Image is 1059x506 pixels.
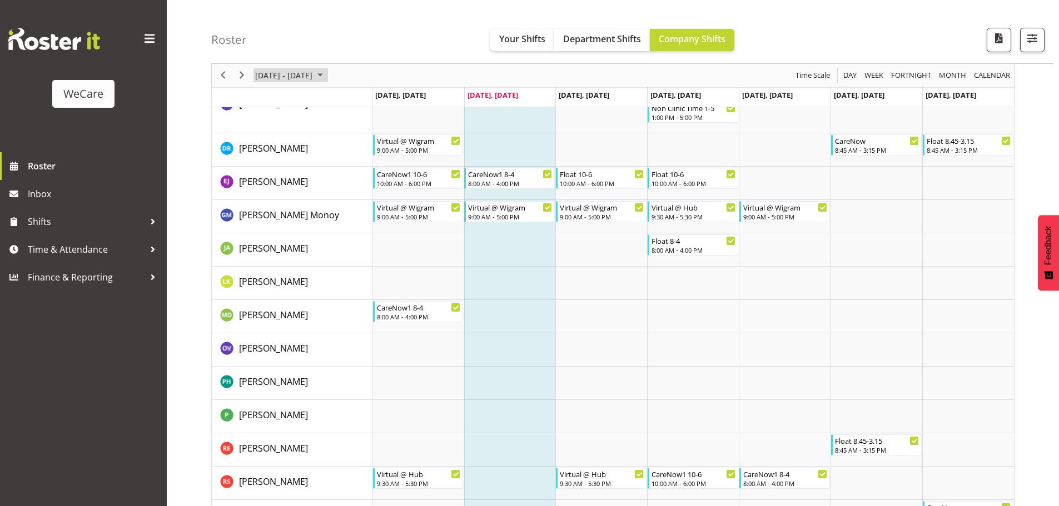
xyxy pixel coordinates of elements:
[560,179,644,188] div: 10:00 AM - 6:00 PM
[239,242,308,255] a: [PERSON_NAME]
[212,433,372,467] td: Rachel Els resource
[987,28,1011,52] button: Download a PDF of the roster according to the set date range.
[560,212,644,221] div: 9:00 AM - 5:00 PM
[232,64,251,87] div: next period
[373,301,464,322] div: Marie-Claire Dickson-Bakker"s event - CareNow1 8-4 Begin From Monday, August 18, 2025 at 8:00:00 ...
[794,69,831,83] span: Time Scale
[216,69,231,83] button: Previous
[742,90,793,100] span: [DATE], [DATE]
[831,434,922,455] div: Rachel Els"s event - Float 8.45-3.15 Begin From Saturday, August 23, 2025 at 8:45:00 AM GMT+12:00...
[212,400,372,433] td: Pooja Prabhu resource
[652,235,735,246] div: Float 8-4
[377,468,461,479] div: Virtual @ Hub
[938,69,967,83] span: Month
[937,69,968,83] button: Timeline Month
[650,90,701,100] span: [DATE], [DATE]
[648,168,738,189] div: Ella Jarvis"s event - Float 10-6 Begin From Thursday, August 21, 2025 at 10:00:00 AM GMT+12:00 En...
[239,442,308,455] a: [PERSON_NAME]
[890,69,932,83] span: Fortnight
[254,69,314,83] span: [DATE] - [DATE]
[377,202,461,213] div: Virtual @ Wigram
[239,142,308,154] span: [PERSON_NAME]
[28,186,161,202] span: Inbox
[743,202,827,213] div: Virtual @ Wigram
[739,468,830,489] div: Rhianne Sharples"s event - CareNow1 8-4 Begin From Friday, August 22, 2025 at 8:00:00 AM GMT+12:0...
[239,175,308,188] a: [PERSON_NAME]
[863,69,884,83] span: Week
[239,342,308,355] a: [PERSON_NAME]
[464,201,555,222] div: Gladie Monoy"s event - Virtual @ Wigram Begin From Tuesday, August 19, 2025 at 9:00:00 AM GMT+12:...
[239,475,308,488] span: [PERSON_NAME]
[648,201,738,222] div: Gladie Monoy"s event - Virtual @ Hub Begin From Thursday, August 21, 2025 at 9:30:00 AM GMT+12:00...
[373,168,464,189] div: Ella Jarvis"s event - CareNow1 10-6 Begin From Monday, August 18, 2025 at 10:00:00 AM GMT+12:00 E...
[556,201,647,222] div: Gladie Monoy"s event - Virtual @ Wigram Begin From Wednesday, August 20, 2025 at 9:00:00 AM GMT+1...
[8,28,100,50] img: Rosterit website logo
[563,33,641,45] span: Department Shifts
[1020,28,1045,52] button: Filter Shifts
[377,146,461,154] div: 9:00 AM - 5:00 PM
[468,168,552,179] div: CareNow1 8-4
[28,269,145,285] span: Finance & Reporting
[648,102,738,123] div: Deepti Mahajan"s event - Non Clinic Time 1-5 Begin From Thursday, August 21, 2025 at 1:00:00 PM G...
[235,69,250,83] button: Next
[239,275,308,288] span: [PERSON_NAME]
[239,275,308,288] a: [PERSON_NAME]
[251,64,330,87] div: August 18 - 24, 2025
[652,212,735,221] div: 9:30 AM - 5:30 PM
[560,168,644,179] div: Float 10-6
[842,69,859,83] button: Timeline Day
[377,479,461,488] div: 9:30 AM - 5:30 PM
[464,168,555,189] div: Ella Jarvis"s event - CareNow1 8-4 Begin From Tuesday, August 19, 2025 at 8:00:00 AM GMT+12:00 En...
[468,179,552,188] div: 8:00 AM - 4:00 PM
[212,200,372,233] td: Gladie Monoy resource
[213,64,232,87] div: previous period
[556,468,647,489] div: Rhianne Sharples"s event - Virtual @ Hub Begin From Wednesday, August 20, 2025 at 9:30:00 AM GMT+...
[926,90,976,100] span: [DATE], [DATE]
[373,201,464,222] div: Gladie Monoy"s event - Virtual @ Wigram Begin From Monday, August 18, 2025 at 9:00:00 AM GMT+12:0...
[239,309,308,321] span: [PERSON_NAME]
[652,479,735,488] div: 10:00 AM - 6:00 PM
[559,90,609,100] span: [DATE], [DATE]
[490,29,554,51] button: Your Shifts
[834,90,884,100] span: [DATE], [DATE]
[650,29,734,51] button: Company Shifts
[212,133,372,167] td: Deepti Raturi resource
[560,202,644,213] div: Virtual @ Wigram
[927,135,1011,146] div: Float 8.45-3.15
[652,113,735,122] div: 1:00 PM - 5:00 PM
[239,409,308,421] span: [PERSON_NAME]
[743,212,827,221] div: 9:00 AM - 5:00 PM
[1043,226,1053,265] span: Feedback
[377,179,461,188] div: 10:00 AM - 6:00 PM
[652,179,735,188] div: 10:00 AM - 6:00 PM
[927,146,1011,154] div: 8:45 AM - 3:15 PM
[212,467,372,500] td: Rhianne Sharples resource
[739,201,830,222] div: Gladie Monoy"s event - Virtual @ Wigram Begin From Friday, August 22, 2025 at 9:00:00 AM GMT+12:0...
[212,333,372,367] td: Olive Vermazen resource
[239,208,339,222] a: [PERSON_NAME] Monoy
[373,134,464,156] div: Deepti Raturi"s event - Virtual @ Wigram Begin From Monday, August 18, 2025 at 9:00:00 AM GMT+12:...
[794,69,832,83] button: Time Scale
[212,267,372,300] td: Liandy Kritzinger resource
[842,69,858,83] span: Day
[28,213,145,230] span: Shifts
[652,168,735,179] div: Float 10-6
[375,90,426,100] span: [DATE], [DATE]
[239,408,308,422] a: [PERSON_NAME]
[212,300,372,333] td: Marie-Claire Dickson-Bakker resource
[743,468,827,479] div: CareNow1 8-4
[28,241,145,258] span: Time & Attendance
[835,135,919,146] div: CareNow
[889,69,933,83] button: Fortnight
[1038,215,1059,290] button: Feedback - Show survey
[831,134,922,156] div: Deepti Raturi"s event - CareNow Begin From Saturday, August 23, 2025 at 8:45:00 AM GMT+12:00 Ends...
[863,69,886,83] button: Timeline Week
[468,90,518,100] span: [DATE], [DATE]
[652,102,735,113] div: Non Clinic Time 1-5
[652,468,735,479] div: CareNow1 10-6
[239,442,308,454] span: [PERSON_NAME]
[212,233,372,267] td: Jane Arps resource
[652,246,735,254] div: 8:00 AM - 4:00 PM
[923,134,1013,156] div: Deepti Raturi"s event - Float 8.45-3.15 Begin From Sunday, August 24, 2025 at 8:45:00 AM GMT+12:0...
